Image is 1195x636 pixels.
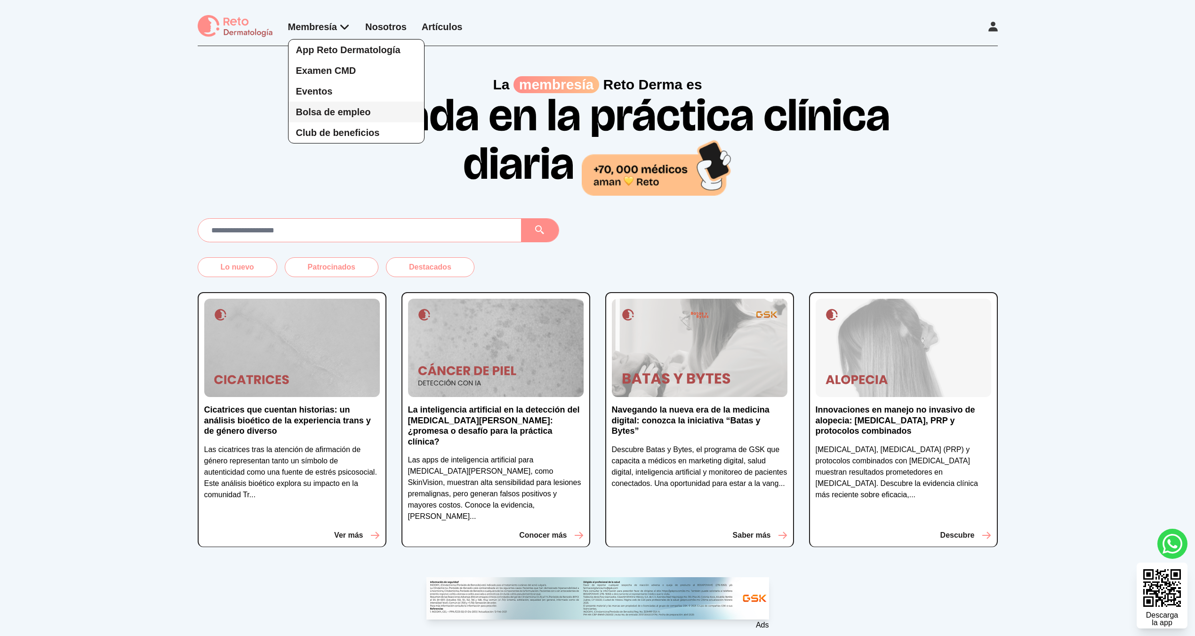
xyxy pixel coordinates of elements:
[289,102,424,122] a: Bolsa de empleo
[198,76,998,93] p: La Reto Derma es
[422,22,463,32] a: Artículos
[204,405,380,444] a: Cicatrices que cuentan historias: un análisis bioético de la experiencia trans y de género diverso
[285,257,378,277] button: Patrocinados
[612,405,787,437] p: Navegando la nueva era de la medicina digital: conozca la iniciativa “Batas y Bytes”
[198,257,277,277] button: Lo nuevo
[334,530,379,541] button: Ver más
[816,444,991,501] p: [MEDICAL_DATA], [MEDICAL_DATA] (PRP) y protocolos combinados con [MEDICAL_DATA] muestran resultad...
[940,530,991,541] button: Descubre
[296,127,380,138] span: Club de beneficios
[816,405,991,444] a: Innovaciones en manejo no invasivo de alopecia: [MEDICAL_DATA], PRP y protocolos combinados
[296,86,333,96] span: Eventos
[204,299,380,397] img: Cicatrices que cuentan historias: un análisis bioético de la experiencia trans y de género diverso
[582,138,732,195] img: 70,000 médicos aman Reto
[612,405,787,444] a: Navegando la nueva era de la medicina digital: conozca la iniciativa “Batas y Bytes”
[296,45,401,55] span: App Reto Dermatología
[408,299,584,397] img: La inteligencia artificial en la detección del cáncer de piel: ¿promesa o desafío para la práctic...
[816,405,991,437] p: Innovaciones en manejo no invasivo de alopecia: [MEDICAL_DATA], PRP y protocolos combinados
[426,620,769,631] p: Ads
[612,299,787,397] img: Navegando la nueva era de la medicina digital: conozca la iniciativa “Batas y Bytes”
[296,65,356,76] span: Examen CMD
[204,444,380,501] p: Las cicatrices tras la atención de afirmación de género representan tanto un símbolo de autentici...
[289,81,424,102] a: Eventos
[513,76,599,93] span: membresía
[426,577,769,620] img: Ad - web | home | banner | indoxyl | 2025-08-19 | 1
[334,530,363,541] p: Ver más
[733,530,771,541] p: Saber más
[519,530,567,541] p: Conocer más
[297,93,899,195] h1: Tu aliada en la práctica clínica diaria
[519,530,583,541] button: Conocer más
[1157,529,1187,559] a: whatsapp button
[198,15,273,38] img: logo Reto dermatología
[408,405,584,454] a: La inteligencia artificial en la detección del [MEDICAL_DATA][PERSON_NAME]: ¿promesa o desafío pa...
[296,107,371,117] span: Bolsa de empleo
[612,444,787,489] p: Descubre Batas y Bytes, el programa de GSK que capacita a médicos en marketing digital, salud dig...
[288,20,351,33] div: Membresía
[940,530,975,541] p: Descubre
[408,454,584,522] p: Las apps de inteligencia artificial para [MEDICAL_DATA][PERSON_NAME], como SkinVision, muestran a...
[289,60,424,81] a: Examen CMD
[204,405,380,437] p: Cicatrices que cuentan historias: un análisis bioético de la experiencia trans y de género diverso
[365,22,407,32] a: Nosotros
[816,299,991,397] img: Innovaciones en manejo no invasivo de alopecia: microneedling, PRP y protocolos combinados
[386,257,474,277] button: Destacados
[1146,612,1178,627] div: Descarga la app
[289,40,424,60] a: App Reto Dermatología
[289,122,424,143] a: Club de beneficios
[733,530,787,541] button: Saber más
[408,405,584,447] p: La inteligencia artificial en la detección del [MEDICAL_DATA][PERSON_NAME]: ¿promesa o desafío pa...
